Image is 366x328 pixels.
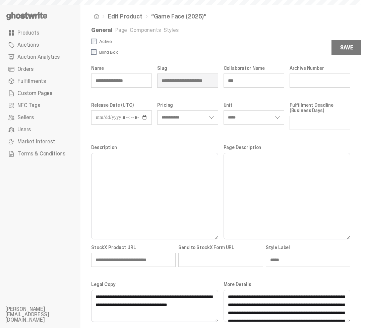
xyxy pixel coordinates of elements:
a: Page [115,27,127,34]
a: Orders [5,63,75,75]
a: Edit Product [108,13,142,19]
a: NFC Tags [5,99,75,111]
label: StockX Product URL [91,245,176,250]
a: Custom Pages [5,87,75,99]
a: Products [5,27,75,39]
label: Send to StockX Form URL [178,245,263,250]
input: Active [91,39,97,44]
span: Terms & Conditions [17,151,65,156]
span: Custom Pages [17,91,52,96]
label: Slug [157,65,218,71]
label: Name [91,65,152,71]
label: Release Date (UTC) [91,102,152,108]
label: Collaborator Name [224,65,284,71]
li: “Game Face (2025)” [142,13,206,19]
a: Auction Analytics [5,51,75,63]
a: Auctions [5,39,75,51]
label: Unit [224,102,284,108]
a: Market Interest [5,136,75,148]
a: Styles [164,27,179,34]
a: Sellers [5,111,75,124]
label: Fulfillment Deadline (Business Days) [290,102,350,113]
div: Save [340,45,353,50]
a: Components [130,27,161,34]
label: Page Description [224,145,351,150]
label: Description [91,145,218,150]
a: Terms & Conditions [5,148,75,160]
span: Users [17,127,31,132]
a: General [91,27,113,34]
a: Users [5,124,75,136]
li: [PERSON_NAME][EMAIL_ADDRESS][DOMAIN_NAME] [5,307,86,323]
label: More Details [224,282,351,287]
span: Auctions [17,42,39,48]
span: Sellers [17,115,34,120]
label: Blind Box [91,49,221,55]
label: Legal Copy [91,282,218,287]
label: Pricing [157,102,218,108]
span: NFC Tags [17,103,40,108]
input: Blind Box [91,49,97,55]
span: Fulfillments [17,79,46,84]
span: Auction Analytics [17,54,60,60]
label: Style Label [266,245,350,250]
span: Products [17,30,39,36]
label: Active [91,39,221,44]
span: Market Interest [17,139,55,144]
a: Fulfillments [5,75,75,87]
span: Orders [17,66,34,72]
label: Archive Number [290,65,350,71]
button: Save [331,40,362,55]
